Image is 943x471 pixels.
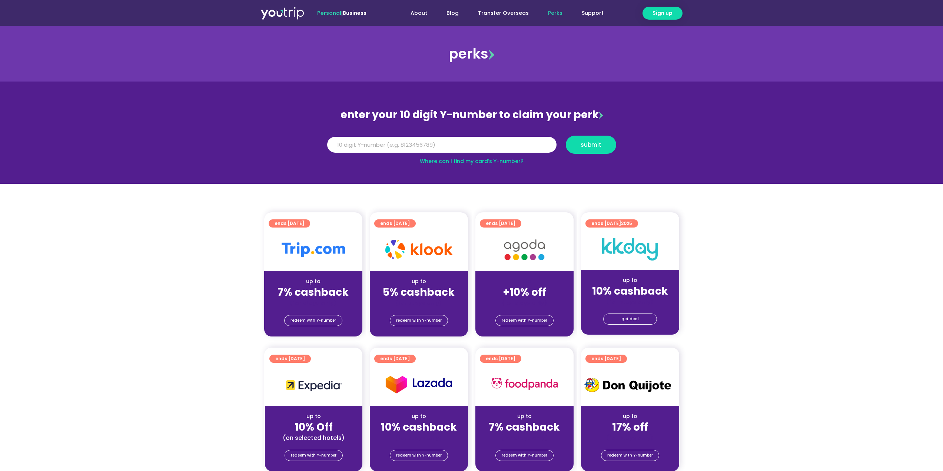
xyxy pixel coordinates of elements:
[270,278,356,285] div: up to
[327,136,616,159] form: Y Number
[381,420,457,434] strong: 10% cashback
[538,6,572,20] a: Perks
[343,9,366,17] a: Business
[518,278,531,285] span: up to
[323,105,620,125] div: enter your 10 digit Y-number to claim your perk
[502,450,547,461] span: redeem with Y-number
[437,6,468,20] a: Blog
[271,412,356,420] div: up to
[290,315,336,326] span: redeem with Y-number
[486,355,515,363] span: ends [DATE]
[607,450,653,461] span: redeem with Y-number
[285,450,343,461] a: redeem with Y-number
[480,219,521,228] a: ends [DATE]
[275,355,305,363] span: ends [DATE]
[374,355,416,363] a: ends [DATE]
[502,315,547,326] span: redeem with Y-number
[603,314,657,325] a: get deal
[317,9,341,17] span: Personal
[317,9,366,17] span: |
[585,355,627,363] a: ends [DATE]
[587,276,673,284] div: up to
[380,355,410,363] span: ends [DATE]
[621,314,639,324] span: get deal
[587,412,673,420] div: up to
[572,6,613,20] a: Support
[327,137,557,153] input: 10 digit Y-number (e.g. 8123456789)
[621,220,632,226] span: 2025
[380,219,410,228] span: ends [DATE]
[270,299,356,307] div: (for stays only)
[566,136,616,154] button: submit
[291,450,336,461] span: redeem with Y-number
[601,450,659,461] a: redeem with Y-number
[468,6,538,20] a: Transfer Overseas
[376,434,462,442] div: (for stays only)
[390,315,448,326] a: redeem with Y-number
[480,355,521,363] a: ends [DATE]
[481,434,568,442] div: (for stays only)
[396,450,442,461] span: redeem with Y-number
[396,315,442,326] span: redeem with Y-number
[295,420,333,434] strong: 10% Off
[376,412,462,420] div: up to
[612,420,648,434] strong: 17% off
[420,157,524,165] a: Where can I find my card’s Y-number?
[284,315,342,326] a: redeem with Y-number
[495,450,554,461] a: redeem with Y-number
[383,285,455,299] strong: 5% cashback
[653,9,673,17] span: Sign up
[495,315,554,326] a: redeem with Y-number
[591,219,632,228] span: ends [DATE]
[587,434,673,442] div: (for stays only)
[271,434,356,442] div: (on selected hotels)
[481,412,568,420] div: up to
[269,219,310,228] a: ends [DATE]
[591,355,621,363] span: ends [DATE]
[376,299,462,307] div: (for stays only)
[401,6,437,20] a: About
[374,219,416,228] a: ends [DATE]
[486,219,515,228] span: ends [DATE]
[269,355,311,363] a: ends [DATE]
[503,285,546,299] strong: +10% off
[581,142,601,147] span: submit
[592,284,668,298] strong: 10% cashback
[489,420,560,434] strong: 7% cashback
[386,6,613,20] nav: Menu
[278,285,349,299] strong: 7% cashback
[585,219,638,228] a: ends [DATE]2025
[275,219,304,228] span: ends [DATE]
[642,7,683,20] a: Sign up
[376,278,462,285] div: up to
[587,298,673,306] div: (for stays only)
[390,450,448,461] a: redeem with Y-number
[481,299,568,307] div: (for stays only)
